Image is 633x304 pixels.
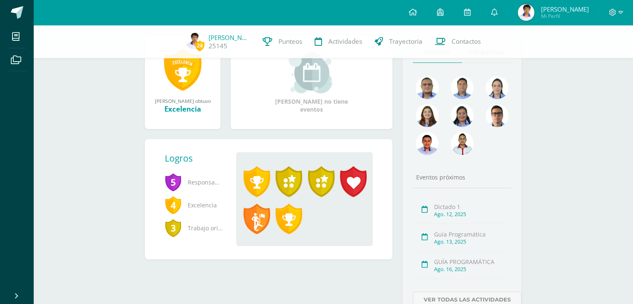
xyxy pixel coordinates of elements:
img: a9adb280a5deb02de052525b0213cdb9.png [416,104,439,127]
span: Trayectoria [389,37,422,46]
div: Ago. 16, 2025 [434,266,509,273]
a: Contactos [429,25,487,58]
img: e1452881eee4047204c5bfab49ceb0f5.png [518,4,534,21]
div: Eventos próximos [413,173,511,181]
div: Guía Programática [434,230,509,238]
a: Punteos [256,25,308,58]
span: 5 [165,172,181,192]
div: Ago. 13, 2025 [434,238,509,245]
div: GUÍA PROGRAMÁTICA [434,258,509,266]
span: Punteos [278,37,302,46]
img: 2ac039123ac5bd71a02663c3aa063ac8.png [451,76,474,99]
span: Actividades [328,37,362,46]
img: 99962f3fa423c9b8099341731b303440.png [416,76,439,99]
div: Logros [165,152,230,164]
img: 6b516411093031de2315839688b6386d.png [451,132,474,155]
img: 4a7f7f1a360f3d8e2a3425f4c4febaf9.png [451,104,474,127]
div: Dictado 1 [434,203,509,211]
span: 4 [165,195,181,214]
div: [PERSON_NAME] obtuvo [153,97,212,104]
span: 3 [165,218,181,237]
span: Excelencia [165,194,223,217]
img: 375aecfb130304131abdbe7791f44736.png [486,76,509,99]
span: [PERSON_NAME] [541,5,588,13]
img: event_small.png [289,52,334,93]
span: Trabajo original [165,217,223,239]
img: cc0c97458428ff7fb5cd31c6f23e5075.png [416,132,439,155]
span: Mi Perfil [541,12,588,20]
a: 25145 [209,42,227,50]
a: Actividades [308,25,368,58]
a: [PERSON_NAME] [209,33,250,42]
span: Contactos [452,37,481,46]
div: Ago. 12, 2025 [434,211,509,218]
a: Trayectoria [368,25,429,58]
span: Responsabilidad [165,171,223,194]
img: b3275fa016b95109afc471d3b448d7ac.png [486,104,509,127]
div: Excelencia [153,104,212,114]
div: [PERSON_NAME] no tiene eventos [270,52,353,113]
img: e1452881eee4047204c5bfab49ceb0f5.png [186,32,202,49]
span: 24 [195,40,204,51]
